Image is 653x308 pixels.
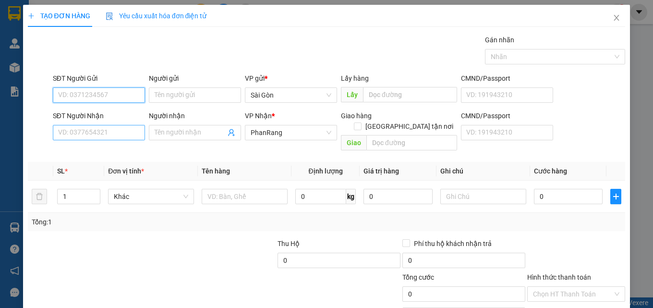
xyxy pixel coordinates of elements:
span: Giao hàng [341,112,372,120]
span: PhanRang [251,125,331,140]
input: VD: Bàn, Ghế [202,189,288,204]
div: CMND/Passport [461,111,553,121]
button: plus [610,189,621,204]
span: Đơn vị tính [108,167,144,175]
span: Khác [114,189,188,204]
div: SĐT Người Nhận [53,111,145,121]
span: SL [57,167,65,175]
li: (c) 2017 [81,46,132,58]
span: VP Nhận [245,112,272,120]
span: TẠO ĐƠN HÀNG [28,12,90,20]
b: Gửi khách hàng [59,14,95,59]
div: Người gửi [149,73,241,84]
b: Thiện Trí [12,62,43,91]
input: Dọc đường [366,135,457,150]
span: Tên hàng [202,167,230,175]
input: Ghi Chú [440,189,526,204]
div: Người nhận [149,111,241,121]
span: Yêu cầu xuất hóa đơn điện tử [106,12,207,20]
span: Định lượng [309,167,343,175]
span: Lấy [341,87,363,102]
span: Cước hàng [534,167,567,175]
span: Tổng cước [402,273,434,281]
span: kg [346,189,356,204]
label: Hình thức thanh toán [527,273,591,281]
span: close [613,14,620,22]
span: Phí thu hộ khách nhận trả [410,238,496,249]
span: plus [611,193,621,200]
span: Giá trị hàng [363,167,399,175]
span: Giao [341,135,366,150]
img: icon [106,12,113,20]
button: Close [603,5,630,32]
div: SĐT Người Gửi [53,73,145,84]
span: [GEOGRAPHIC_DATA] tận nơi [362,121,457,132]
span: Sài Gòn [251,88,331,102]
b: [DOMAIN_NAME] [81,37,132,44]
div: Tổng: 1 [32,217,253,227]
label: Gán nhãn [485,36,514,44]
button: delete [32,189,47,204]
img: logo.jpg [104,12,127,35]
th: Ghi chú [436,162,530,181]
span: Lấy hàng [341,74,369,82]
input: 0 [363,189,433,204]
span: Thu Hộ [278,240,300,247]
span: plus [28,12,35,19]
input: Dọc đường [363,87,457,102]
div: VP gửi [245,73,337,84]
span: user-add [228,129,235,136]
div: CMND/Passport [461,73,553,84]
